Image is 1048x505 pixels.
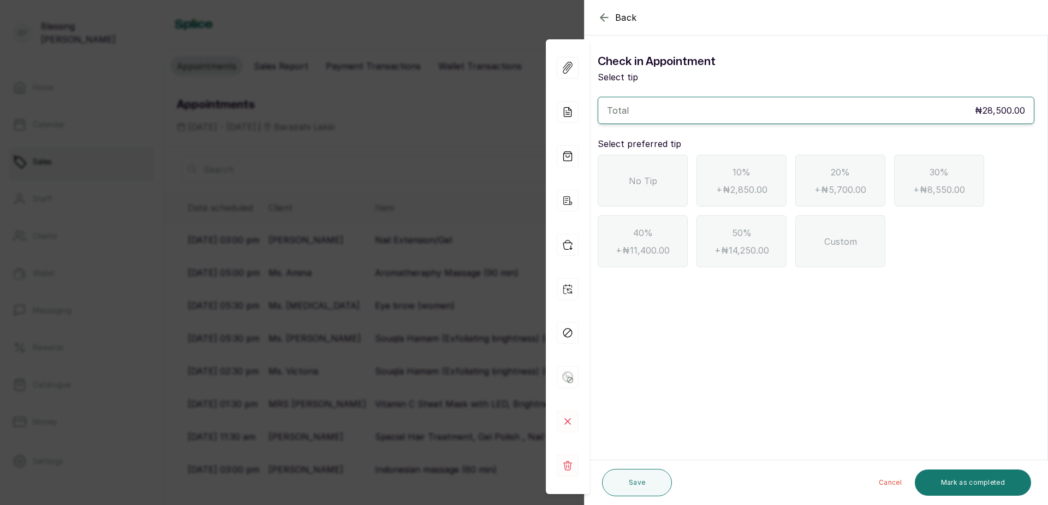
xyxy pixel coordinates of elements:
[598,11,637,24] button: Back
[824,235,857,248] span: Custom
[732,226,752,239] span: 50%
[831,166,850,179] span: 20%
[930,166,949,179] span: 30%
[598,137,1034,150] p: Select preferred tip
[913,183,965,196] span: + ₦8,550.00
[814,183,866,196] span: + ₦5,700.00
[733,166,751,179] span: 10%
[870,469,910,496] button: Cancel
[975,104,1025,117] p: ₦28,500.00
[607,104,629,117] p: Total
[616,244,670,257] span: + ₦11,400.00
[615,11,637,24] span: Back
[915,469,1031,496] button: Mark as completed
[633,226,653,239] span: 40%
[629,174,657,187] span: No Tip
[598,71,816,84] p: Select tip
[598,53,816,71] h1: Check in Appointment
[602,469,672,496] button: Save
[716,183,767,196] span: + ₦2,850.00
[714,244,769,257] span: + ₦14,250.00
